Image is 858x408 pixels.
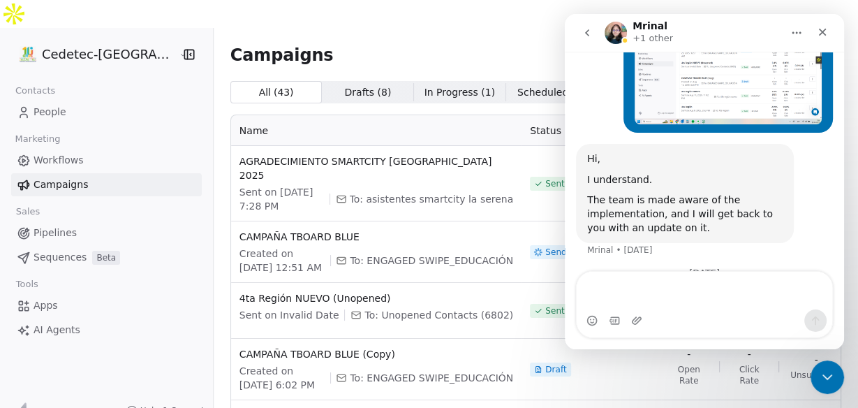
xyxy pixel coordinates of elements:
[670,364,708,386] span: Open Rate
[239,291,513,305] span: 4ta Región NUEVO (Unopened)
[11,173,202,196] a: Campaigns
[545,178,564,189] span: Sent
[811,360,844,394] iframe: Intercom live chat
[22,232,87,240] div: Mrinal • [DATE]
[517,85,586,100] span: Scheduled ( 0 )
[11,130,268,254] div: Mrinal says…
[239,154,513,182] span: AGRADECIMIENTO SMARTCITY [GEOGRAPHIC_DATA] 2025
[239,247,325,275] span: Created on [DATE] 12:51 AM
[34,298,58,313] span: Apps
[34,153,84,168] span: Workflows
[239,308,339,322] span: Sent on Invalid Date
[11,130,229,229] div: Hi,I understand.The team is made aware of the implementation, and I will get back to you with an ...
[364,308,513,322] span: To: Unopened Contacts (6802)
[350,192,514,206] span: To: asistentes smartcity la serena
[731,364,767,386] span: Click Rate
[22,301,33,312] button: Emoji picker
[34,105,66,119] span: People
[239,347,513,361] span: CAMPAÑA TBOARD BLUE (Copy)
[11,149,202,172] a: Workflows
[11,319,202,342] a: AI Agents
[545,364,566,375] span: Draft
[12,258,268,296] textarea: Message…
[11,246,202,269] a: SequencesBeta
[350,254,513,268] span: To: ENGAGED SWIPE_EDUCACIÓN
[11,294,202,317] a: Apps
[92,251,120,265] span: Beta
[522,115,661,146] th: Status
[34,250,87,265] span: Sequences
[22,180,218,221] div: The team is made aware of the implementation, and I will get back to you with an update on it.
[230,45,334,64] span: Campaigns
[239,230,513,244] span: CAMPAÑA TBOARD BLUE
[42,45,175,64] span: Cedetec-[GEOGRAPHIC_DATA]
[34,226,77,240] span: Pipelines
[11,254,268,273] div: [DATE]
[545,305,564,316] span: Sent
[350,371,513,385] span: To: ENGAGED SWIPE_EDUCACIÓN
[815,353,818,367] span: -
[66,301,77,312] button: Upload attachment
[239,296,262,318] button: Send a message…
[790,370,842,381] span: Unsubscribe
[34,323,80,337] span: AI Agents
[545,247,579,258] span: Sending
[9,80,61,101] span: Contacts
[22,159,218,173] div: I understand.
[20,46,36,63] img: IMAGEN%2010%20A%C3%83%C2%91OS.png
[11,221,202,245] a: Pipelines
[344,85,391,100] span: Drafts ( 8 )
[239,185,324,213] span: Sent on [DATE] 7:28 PM
[231,115,522,146] th: Name
[687,347,690,361] span: -
[11,101,202,124] a: People
[34,177,88,192] span: Campaigns
[9,129,66,150] span: Marketing
[424,85,496,100] span: In Progress ( 1 )
[10,201,46,222] span: Sales
[565,14,844,349] iframe: Intercom live chat
[22,138,218,152] div: Hi,
[10,274,44,295] span: Tools
[239,364,325,392] span: Created on [DATE] 6:02 PM
[17,43,168,66] button: Cedetec-[GEOGRAPHIC_DATA]
[748,347,751,361] span: -
[44,301,55,312] button: Gif picker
